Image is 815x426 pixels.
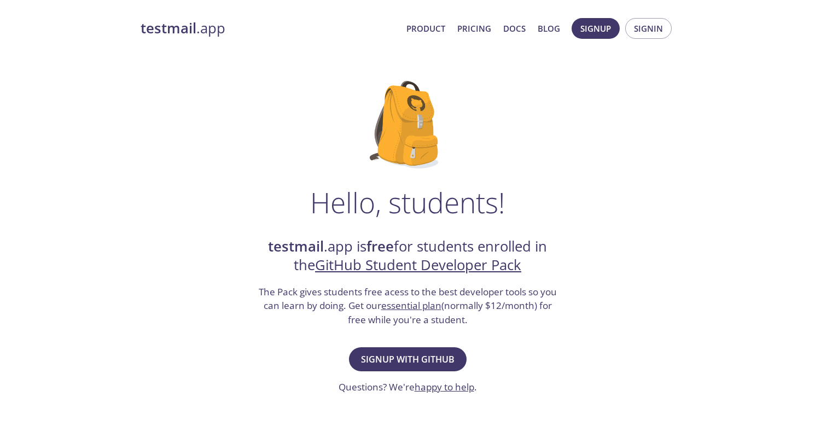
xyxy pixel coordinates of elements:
[310,186,505,219] h1: Hello, students!
[141,19,398,38] a: testmail.app
[257,285,558,327] h3: The Pack gives students free acess to the best developer tools so you can learn by doing. Get our...
[625,18,672,39] button: Signin
[572,18,620,39] button: Signup
[381,299,441,312] a: essential plan
[257,237,558,275] h2: .app is for students enrolled in the
[349,347,467,371] button: Signup with GitHub
[406,21,445,36] a: Product
[415,381,474,393] a: happy to help
[370,81,446,168] img: github-student-backpack.png
[361,352,455,367] span: Signup with GitHub
[268,237,324,256] strong: testmail
[457,21,491,36] a: Pricing
[538,21,560,36] a: Blog
[339,380,477,394] h3: Questions? We're .
[141,19,196,38] strong: testmail
[580,21,611,36] span: Signup
[634,21,663,36] span: Signin
[366,237,394,256] strong: free
[315,255,521,275] a: GitHub Student Developer Pack
[503,21,526,36] a: Docs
